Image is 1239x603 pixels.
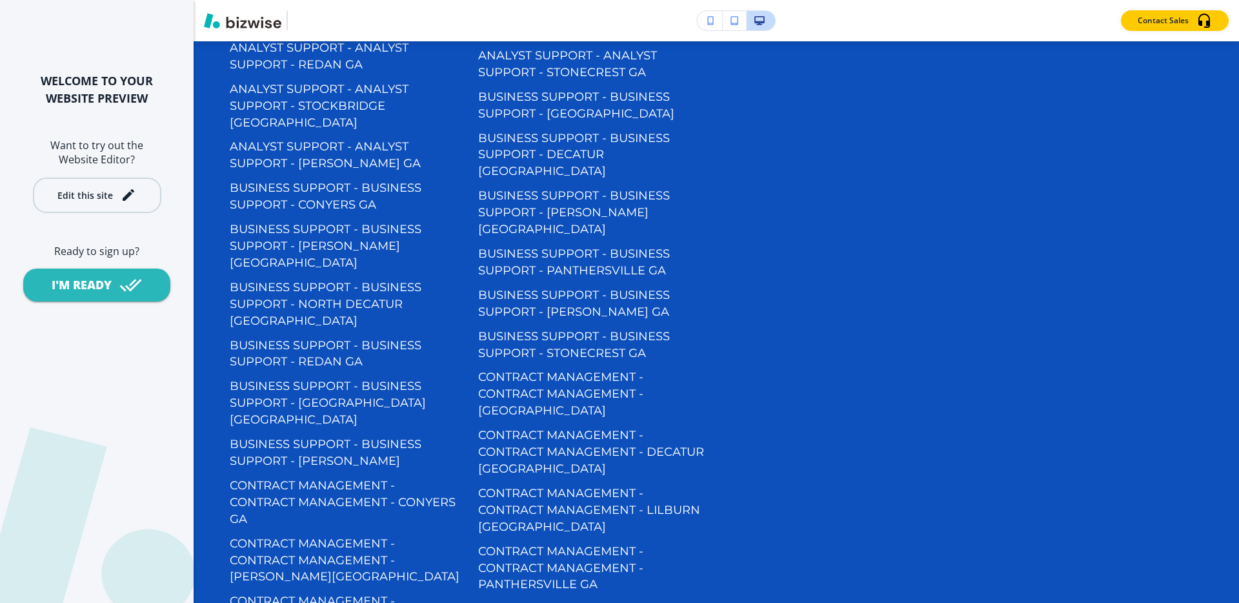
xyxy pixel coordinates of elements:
[478,329,709,362] p: BUSINESS SUPPORT - BUSINESS SUPPORT - STONECREST GA
[21,72,173,107] h2: WELCOME TO YOUR WEBSITE PREVIEW
[57,190,113,200] div: Edit this site
[478,89,709,123] p: BUSINESS SUPPORT - BUSINESS SUPPORT - [GEOGRAPHIC_DATA]
[478,246,709,280] p: BUSINESS SUPPORT - BUSINESS SUPPORT - PANTHERSVILLE GA
[478,369,709,420] p: CONTRACT MANAGEMENT - CONTRACT MANAGEMENT - [GEOGRAPHIC_DATA]
[230,139,460,172] p: ANALYST SUPPORT - ANALYST SUPPORT - [PERSON_NAME] GA
[478,130,709,181] p: BUSINESS SUPPORT - BUSINESS SUPPORT - DECATUR [GEOGRAPHIC_DATA]
[1138,15,1189,26] p: Contact Sales
[478,48,709,81] p: ANALYST SUPPORT - ANALYST SUPPORT - STONECREST GA
[478,287,709,321] p: BUSINESS SUPPORT - BUSINESS SUPPORT - [PERSON_NAME] GA
[230,221,460,272] p: BUSINESS SUPPORT - BUSINESS SUPPORT - [PERSON_NAME][GEOGRAPHIC_DATA]
[204,13,281,28] img: Bizwise Logo
[21,138,173,167] h6: Want to try out the Website Editor?
[33,178,161,213] button: Edit this site
[230,280,460,330] p: BUSINESS SUPPORT - BUSINESS SUPPORT - NORTH DECATUR [GEOGRAPHIC_DATA]
[230,338,460,371] p: BUSINESS SUPPORT - BUSINESS SUPPORT - REDAN GA
[230,536,460,586] p: CONTRACT MANAGEMENT - CONTRACT MANAGEMENT - [PERSON_NAME][GEOGRAPHIC_DATA]
[230,81,460,132] p: ANALYST SUPPORT - ANALYST SUPPORT - STOCKBRIDGE [GEOGRAPHIC_DATA]
[230,40,460,74] p: ANALYST SUPPORT - ANALYST SUPPORT - REDAN GA
[293,17,328,24] img: Your Logo
[478,485,709,536] p: CONTRACT MANAGEMENT - CONTRACT MANAGEMENT - LILBURN [GEOGRAPHIC_DATA]
[52,277,112,293] div: I'M READY
[1121,10,1229,31] button: Contact Sales
[230,436,460,470] p: BUSINESS SUPPORT - BUSINESS SUPPORT - [PERSON_NAME]
[478,427,709,478] p: CONTRACT MANAGEMENT - CONTRACT MANAGEMENT - DECATUR [GEOGRAPHIC_DATA]
[230,478,460,528] p: CONTRACT MANAGEMENT - CONTRACT MANAGEMENT - CONYERS GA
[478,544,709,594] p: CONTRACT MANAGEMENT - CONTRACT MANAGEMENT - PANTHERSVILLE GA
[478,188,709,238] p: BUSINESS SUPPORT - BUSINESS SUPPORT - [PERSON_NAME][GEOGRAPHIC_DATA]
[230,180,460,214] p: BUSINESS SUPPORT - BUSINESS SUPPORT - CONYERS GA
[21,244,173,258] h6: Ready to sign up?
[230,378,460,429] p: BUSINESS SUPPORT - BUSINESS SUPPORT - [GEOGRAPHIC_DATA] [GEOGRAPHIC_DATA]
[23,269,170,301] button: I'M READY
